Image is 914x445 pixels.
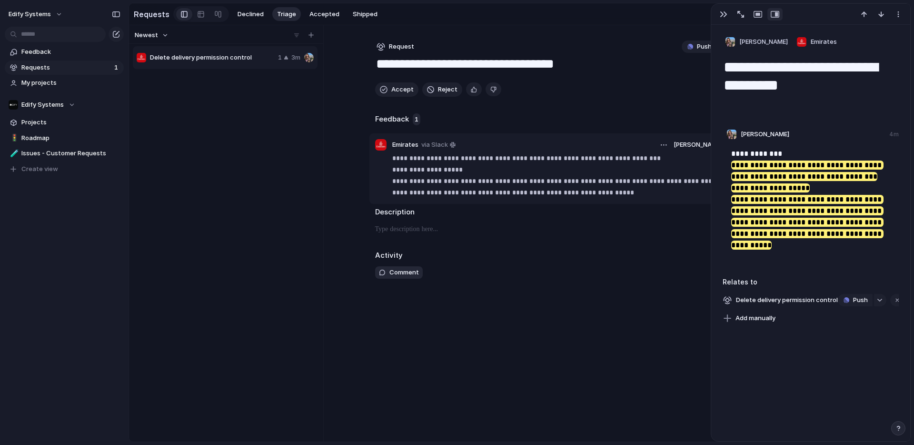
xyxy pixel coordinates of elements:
span: 3m [291,53,300,62]
span: Feedback [21,47,120,57]
span: Issues - Customer Requests [21,149,120,158]
h2: Description [375,207,748,218]
span: 1 [278,53,282,62]
button: Create view [5,162,124,176]
button: Emirates [794,34,839,50]
span: Accept [391,85,414,94]
span: Delete delivery permission control [150,53,274,62]
span: [PERSON_NAME] [674,140,722,150]
button: Add manually [719,312,779,325]
button: Accept [375,82,418,97]
span: Push [697,42,712,51]
span: Edify Systems [21,100,64,110]
button: 🧪 [9,149,18,158]
button: Reject [422,82,462,97]
button: Comment [375,266,423,279]
span: Add manually [735,314,775,323]
a: My projects [5,76,124,90]
a: Projects [5,115,124,130]
button: Request [375,40,416,53]
span: Comment [389,268,419,277]
span: Delete delivery permission control [733,293,841,307]
h3: Relates to [723,277,899,287]
span: Triage [277,10,296,19]
button: Edify Systems [4,7,68,22]
span: Requests [21,63,111,72]
h2: Requests [134,9,169,20]
button: 🚦 [9,133,18,143]
button: Shipped [348,7,382,21]
span: [PERSON_NAME] [739,37,788,47]
span: Push [853,295,868,305]
span: Emirates [392,140,418,150]
span: Edify Systems [9,10,51,19]
h2: Feedback [375,114,409,125]
span: Reject [438,85,457,94]
button: Edify Systems [5,98,124,112]
button: Declined [233,7,268,21]
span: Shipped [353,10,378,19]
span: via Slack [421,140,448,150]
button: Push [838,294,873,306]
span: Request [389,42,414,51]
a: via Slack [419,139,457,151]
button: Accepted [305,7,344,21]
div: 🧪 [10,148,17,159]
div: 4m [889,130,899,139]
span: Projects [21,118,120,127]
button: Newest [133,29,170,41]
a: Requests1 [5,61,124,75]
div: 🚦 [10,132,17,143]
span: Newest [135,30,158,40]
span: [PERSON_NAME] [741,130,789,139]
h2: Activity [375,250,403,261]
span: 1 [413,113,420,126]
span: My projects [21,78,120,88]
span: Declined [238,10,264,19]
span: Accepted [309,10,339,19]
button: Triage [272,7,301,21]
span: Emirates [811,37,837,47]
span: Roadmap [21,133,120,143]
button: [PERSON_NAME] [723,34,790,50]
button: Push [682,40,716,53]
a: 🧪Issues - Customer Requests [5,146,124,161]
span: Create view [21,164,58,174]
a: 🚦Roadmap [5,131,124,145]
span: 1 [114,63,120,72]
a: Feedback [5,45,124,59]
